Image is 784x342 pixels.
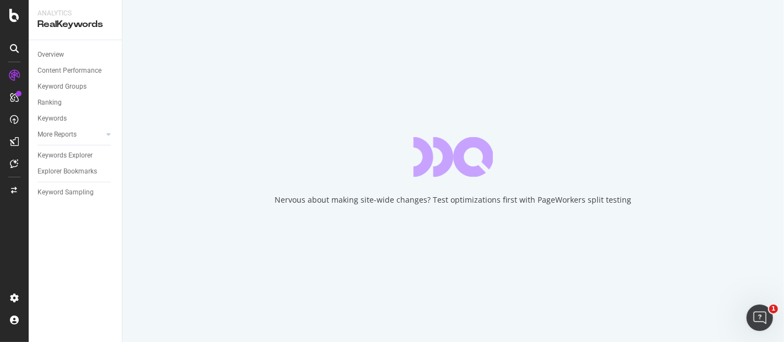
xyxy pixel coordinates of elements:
a: Keywords Explorer [37,150,114,161]
a: Keyword Sampling [37,187,114,198]
div: Keyword Sampling [37,187,94,198]
div: Keywords [37,113,67,124]
a: Content Performance [37,65,114,77]
span: 1 [769,305,778,313]
div: Keywords Explorer [37,150,93,161]
iframe: Intercom live chat [747,305,773,331]
a: Ranking [37,97,114,108]
a: Keywords [37,113,114,124]
div: Nervous about making site-wide changes? Test optimizations first with PageWorkers split testing [275,194,632,205]
div: Explorer Bookmarks [37,166,97,177]
div: Analytics [37,9,113,18]
div: Ranking [37,97,62,108]
a: Keyword Groups [37,81,114,93]
div: Overview [37,49,64,61]
a: More Reports [37,129,103,140]
a: Explorer Bookmarks [37,166,114,177]
div: More Reports [37,129,77,140]
div: animation [414,137,493,177]
div: RealKeywords [37,18,113,31]
a: Overview [37,49,114,61]
div: Keyword Groups [37,81,87,93]
div: Content Performance [37,65,101,77]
